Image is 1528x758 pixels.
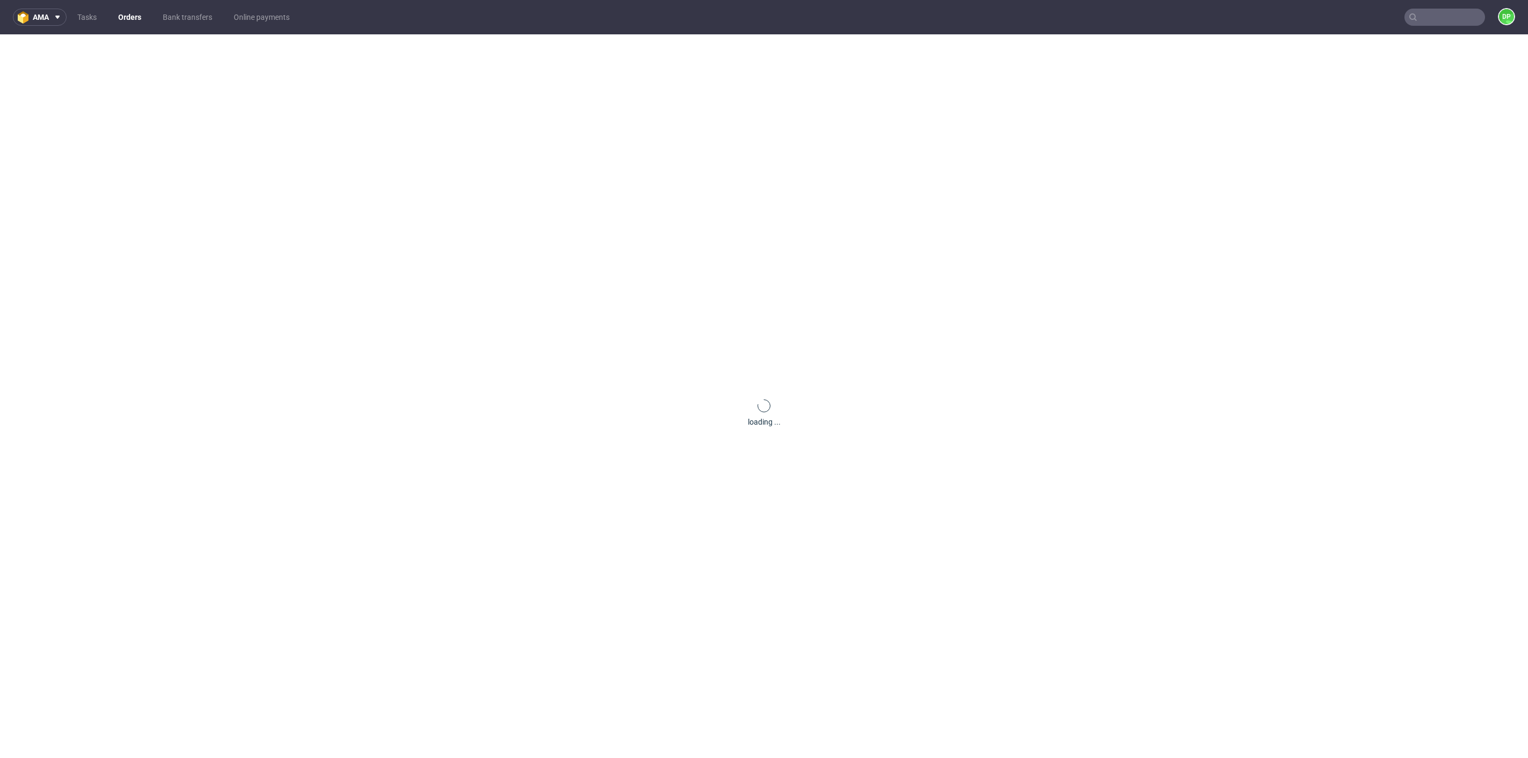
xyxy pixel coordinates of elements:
span: ama [33,13,49,21]
figcaption: DP [1499,9,1514,24]
img: logo [18,11,33,24]
button: ama [13,9,67,26]
div: loading ... [748,417,781,427]
a: Online payments [227,9,296,26]
a: Orders [112,9,148,26]
a: Bank transfers [156,9,219,26]
a: Tasks [71,9,103,26]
